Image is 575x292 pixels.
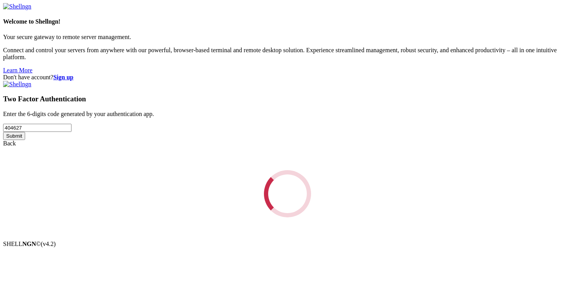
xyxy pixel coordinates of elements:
[3,34,572,41] p: Your secure gateway to remote server management.
[3,18,572,25] h4: Welcome to Shellngn!
[3,124,71,132] input: Two factor code
[3,241,56,247] span: SHELL ©
[3,132,25,140] input: Submit
[3,95,572,103] h3: Two Factor Authentication
[3,111,572,118] p: Enter the 6-digits code generated by your authentication app.
[22,241,36,247] b: NGN
[3,140,16,147] a: Back
[3,47,572,61] p: Connect and control your servers from anywhere with our powerful, browser-based terminal and remo...
[53,74,73,80] a: Sign up
[3,3,31,10] img: Shellngn
[41,241,56,247] span: 4.2.0
[3,74,572,81] div: Don't have account?
[3,67,32,73] a: Learn More
[3,81,31,88] img: Shellngn
[264,170,311,217] div: Loading...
